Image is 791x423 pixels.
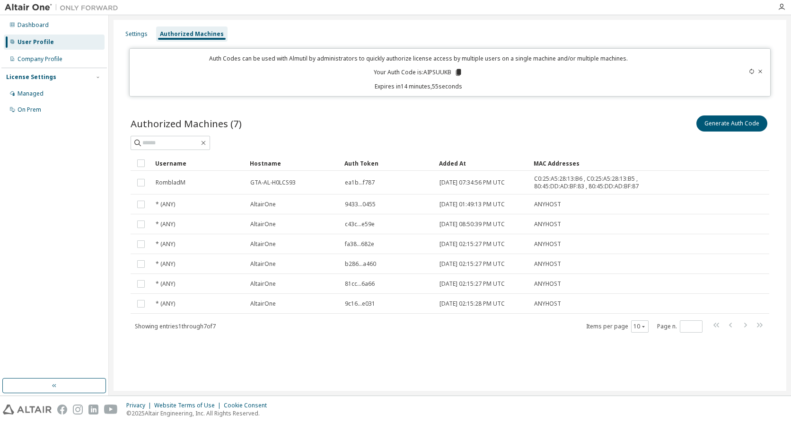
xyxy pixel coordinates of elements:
span: 81cc...6a66 [345,280,375,288]
div: Authorized Machines [160,30,224,38]
span: 9c16...e031 [345,300,375,308]
span: AltairOne [250,240,276,248]
img: facebook.svg [57,405,67,414]
div: Privacy [126,402,154,409]
span: 9433...0455 [345,201,376,208]
span: AltairOne [250,201,276,208]
span: C0:25:A5:28:13:B6 , C0:25:A5:28:13:B5 , 80:45:DD:AD:BF:83 , 80:45:DD:AD:BF:87 [534,175,669,190]
div: Settings [125,30,148,38]
span: ANYHOST [534,260,561,268]
span: ANYHOST [534,201,561,208]
span: ANYHOST [534,220,561,228]
span: * (ANY) [156,300,175,308]
div: Company Profile [18,55,62,63]
div: Username [155,156,242,171]
span: AltairOne [250,260,276,268]
p: Your Auth Code is: AIPSUUKB [374,68,463,77]
span: Showing entries 1 through 7 of 7 [135,322,216,330]
img: instagram.svg [73,405,83,414]
img: altair_logo.svg [3,405,52,414]
span: b286...a460 [345,260,376,268]
span: Page n. [657,320,703,333]
div: MAC Addresses [534,156,670,171]
span: [DATE] 02:15:27 PM UTC [439,260,505,268]
span: [DATE] 08:50:39 PM UTC [439,220,505,228]
span: [DATE] 02:15:27 PM UTC [439,240,505,248]
span: * (ANY) [156,220,175,228]
span: ea1b...f787 [345,179,375,186]
div: Dashboard [18,21,49,29]
span: [DATE] 02:15:27 PM UTC [439,280,505,288]
div: Cookie Consent [224,402,272,409]
button: Generate Auth Code [696,115,767,132]
div: License Settings [6,73,56,81]
p: © 2025 Altair Engineering, Inc. All Rights Reserved. [126,409,272,417]
span: AltairOne [250,300,276,308]
div: Auth Token [344,156,431,171]
span: * (ANY) [156,240,175,248]
img: Altair One [5,3,123,12]
span: AltairOne [250,220,276,228]
img: linkedin.svg [88,405,98,414]
p: Auth Codes can be used with Almutil by administrators to quickly authorize license access by mult... [135,54,702,62]
span: GTA-AL-H0LCS93 [250,179,296,186]
span: Authorized Machines (7) [131,117,242,130]
div: Managed [18,90,44,97]
span: fa38...682e [345,240,374,248]
div: Added At [439,156,526,171]
button: 10 [633,323,646,330]
span: Items per page [586,320,649,333]
span: [DATE] 02:15:28 PM UTC [439,300,505,308]
div: Hostname [250,156,337,171]
span: RombladM [156,179,185,186]
span: ANYHOST [534,300,561,308]
span: [DATE] 07:34:56 PM UTC [439,179,505,186]
span: c43c...e59e [345,220,375,228]
span: * (ANY) [156,260,175,268]
span: * (ANY) [156,280,175,288]
span: ANYHOST [534,240,561,248]
img: youtube.svg [104,405,118,414]
div: Website Terms of Use [154,402,224,409]
span: [DATE] 01:49:13 PM UTC [439,201,505,208]
div: On Prem [18,106,41,114]
p: Expires in 14 minutes, 55 seconds [135,82,702,90]
span: AltairOne [250,280,276,288]
div: User Profile [18,38,54,46]
span: * (ANY) [156,201,175,208]
span: ANYHOST [534,280,561,288]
